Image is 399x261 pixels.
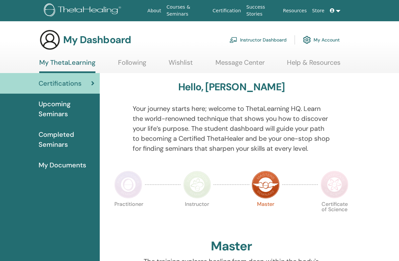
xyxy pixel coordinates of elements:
a: My ThetaLearning [39,58,95,73]
span: My Documents [39,160,86,170]
img: Master [252,171,280,199]
span: Upcoming Seminars [39,99,94,119]
img: Practitioner [114,171,142,199]
a: Help & Resources [287,58,340,71]
img: Certificate of Science [321,171,348,199]
img: Instructor [183,171,211,199]
a: Instructor Dashboard [229,33,287,47]
h3: Hello, [PERSON_NAME] [178,81,285,93]
img: chalkboard-teacher.svg [229,37,237,43]
img: generic-user-icon.jpg [39,29,61,50]
a: Following [118,58,146,71]
h3: My Dashboard [63,34,131,46]
p: Your journey starts here; welcome to ThetaLearning HQ. Learn the world-renowned technique that sh... [133,104,331,153]
h2: Master [211,239,252,254]
p: Practitioner [114,202,142,229]
span: Certifications [39,78,81,88]
a: Message Center [215,58,265,71]
a: Courses & Seminars [164,1,210,20]
img: logo.png [44,3,123,18]
a: Certification [210,5,243,17]
a: About [145,5,164,17]
span: Completed Seminars [39,130,94,149]
a: My Account [303,33,340,47]
p: Certificate of Science [321,202,348,229]
p: Master [252,202,280,229]
a: Wishlist [169,58,193,71]
p: Instructor [183,202,211,229]
img: cog.svg [303,34,311,45]
a: Resources [280,5,310,17]
a: Success Stories [244,1,280,20]
a: Store [310,5,327,17]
